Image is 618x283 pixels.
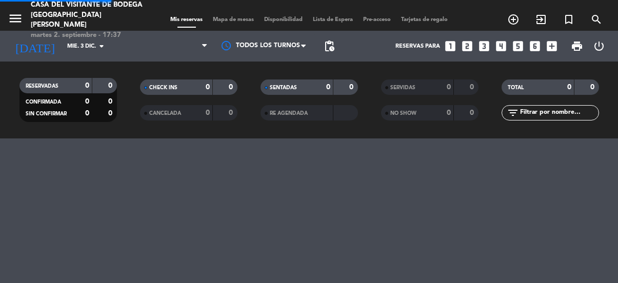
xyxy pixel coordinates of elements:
[593,40,605,52] i: power_settings_new
[507,13,520,26] i: add_circle_outline
[567,84,571,91] strong: 0
[590,84,596,91] strong: 0
[26,111,67,116] span: SIN CONFIRMAR
[8,11,23,30] button: menu
[326,84,330,91] strong: 0
[507,107,519,119] i: filter_list
[470,84,476,91] strong: 0
[229,109,235,116] strong: 0
[508,85,524,90] span: TOTAL
[390,85,415,90] span: SERVIDAS
[477,39,491,53] i: looks_3
[395,43,440,50] span: Reservas para
[396,17,453,23] span: Tarjetas de regalo
[590,13,603,26] i: search
[588,31,610,62] div: LOG OUT
[108,82,114,89] strong: 0
[270,111,308,116] span: RE AGENDADA
[470,109,476,116] strong: 0
[26,99,61,105] span: CONFIRMADA
[270,85,297,90] span: SENTADAS
[461,39,474,53] i: looks_two
[511,39,525,53] i: looks_5
[31,30,147,41] div: martes 2. septiembre - 17:37
[444,39,457,53] i: looks_one
[447,84,451,91] strong: 0
[563,13,575,26] i: turned_in_not
[85,110,89,117] strong: 0
[149,111,181,116] span: CANCELADA
[85,82,89,89] strong: 0
[206,109,210,116] strong: 0
[85,98,89,105] strong: 0
[545,39,559,53] i: add_box
[229,84,235,91] strong: 0
[208,17,259,23] span: Mapa de mesas
[108,98,114,105] strong: 0
[390,111,416,116] span: NO SHOW
[535,13,547,26] i: exit_to_app
[95,40,108,52] i: arrow_drop_down
[447,109,451,116] strong: 0
[358,17,396,23] span: Pre-acceso
[494,39,508,53] i: looks_4
[165,17,208,23] span: Mis reservas
[308,17,358,23] span: Lista de Espera
[8,35,62,57] i: [DATE]
[8,11,23,26] i: menu
[149,85,177,90] span: CHECK INS
[206,84,210,91] strong: 0
[323,40,335,52] span: pending_actions
[259,17,308,23] span: Disponibilidad
[349,84,355,91] strong: 0
[519,107,599,118] input: Filtrar por nombre...
[108,110,114,117] strong: 0
[528,39,542,53] i: looks_6
[571,40,583,52] span: print
[26,84,58,89] span: RESERVADAS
